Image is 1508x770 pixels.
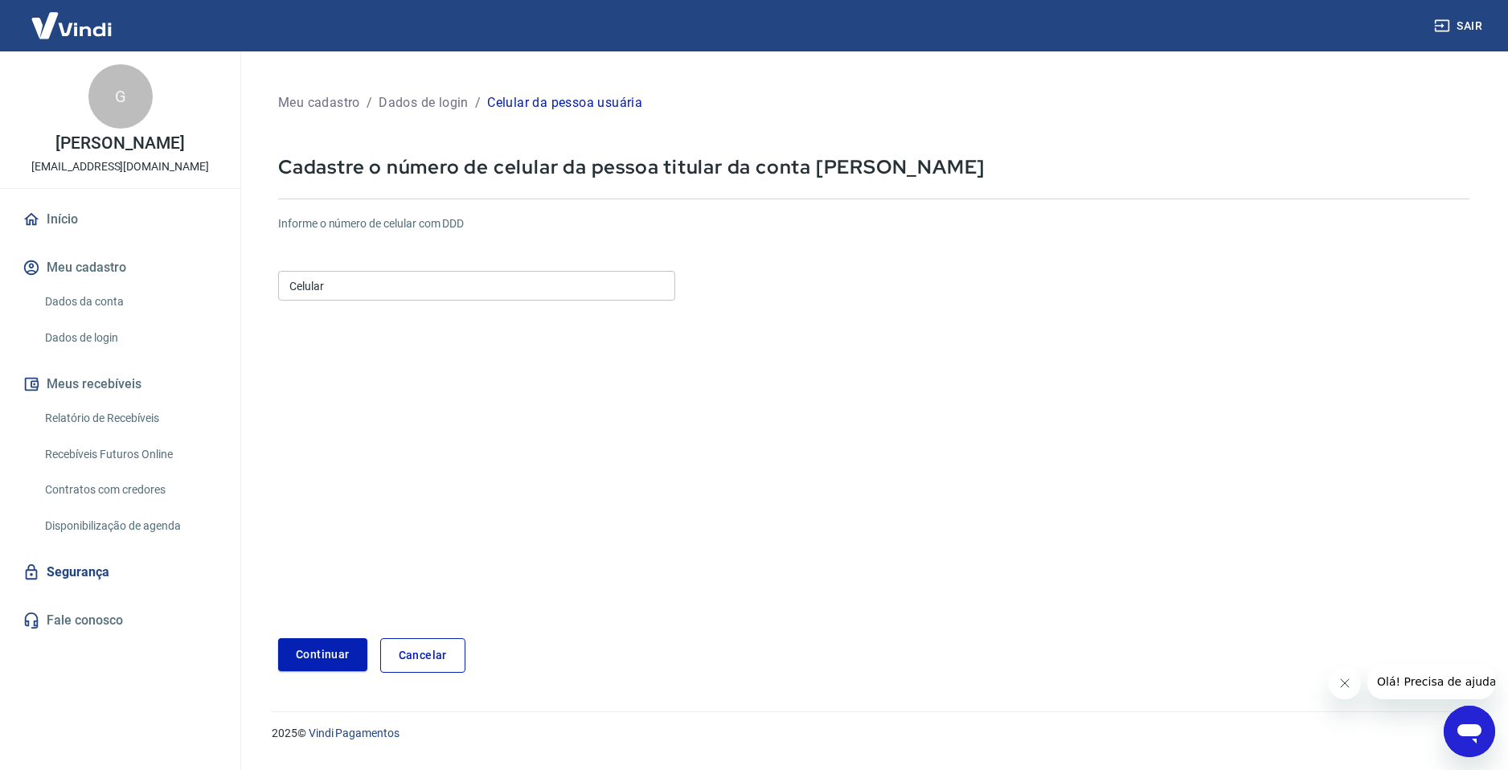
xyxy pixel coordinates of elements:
p: Cadastre o número de celular da pessoa titular da conta [PERSON_NAME] [278,154,1469,179]
p: Celular da pessoa usuária [487,93,642,113]
button: Meu cadastro [19,250,221,285]
p: [PERSON_NAME] [55,135,184,152]
img: Vindi [19,1,124,50]
a: Dados da conta [39,285,221,318]
p: / [475,93,481,113]
div: G [88,64,153,129]
p: Dados de login [379,93,469,113]
p: [EMAIL_ADDRESS][DOMAIN_NAME] [31,158,209,175]
a: Recebíveis Futuros Online [39,438,221,471]
button: Sair [1431,11,1489,41]
a: Início [19,202,221,237]
a: Vindi Pagamentos [309,727,400,739]
a: Dados de login [39,322,221,354]
a: Contratos com credores [39,473,221,506]
p: / [367,93,372,113]
iframe: Mensagem da empresa [1367,664,1495,699]
button: Meus recebíveis [19,367,221,402]
a: Segurança [19,555,221,590]
iframe: Botão para abrir a janela de mensagens [1444,706,1495,757]
iframe: Fechar mensagem [1329,667,1361,699]
h6: Informe o número de celular com DDD [278,215,1469,232]
a: Disponibilização de agenda [39,510,221,543]
p: 2025 © [272,725,1469,742]
a: Relatório de Recebíveis [39,402,221,435]
span: Olá! Precisa de ajuda? [10,11,135,24]
p: Meu cadastro [278,93,360,113]
a: Cancelar [380,638,465,673]
button: Continuar [278,638,367,671]
a: Fale conosco [19,603,221,638]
